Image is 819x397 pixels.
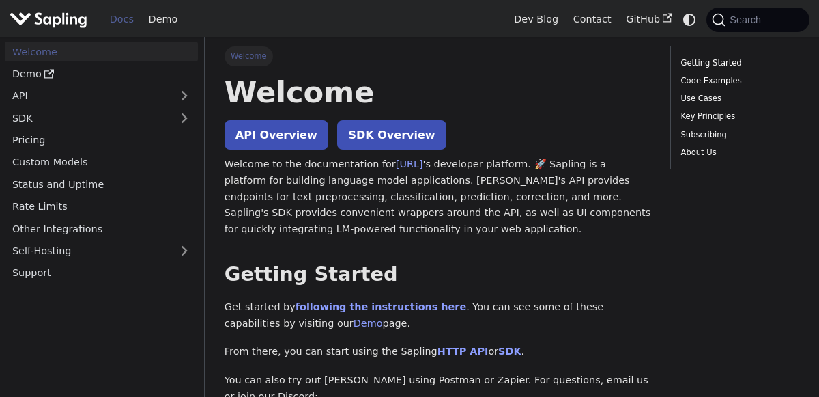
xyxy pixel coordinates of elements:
a: Use Cases [681,92,794,105]
a: SDK [5,108,171,128]
a: [URL] [396,159,423,169]
a: Rate Limits [5,197,198,217]
a: API [5,86,171,106]
a: About Us [681,146,794,159]
a: Sapling.aiSapling.ai [10,10,92,29]
span: Search [725,14,769,25]
a: GitHub [618,9,679,30]
a: Getting Started [681,57,794,70]
a: Contact [566,9,619,30]
a: HTTP API [437,346,489,357]
a: Key Principles [681,110,794,123]
nav: Breadcrumbs [225,46,651,66]
a: following the instructions here [296,301,466,312]
a: Code Examples [681,74,794,87]
p: Get started by . You can see some of these capabilities by visiting our page. [225,299,651,332]
a: API Overview [225,120,328,150]
a: SDK [498,346,521,357]
button: Search (Command+K) [706,8,809,32]
a: Dev Blog [506,9,565,30]
a: SDK Overview [337,120,446,150]
a: Status and Uptime [5,174,198,194]
h1: Welcome [225,74,651,111]
a: Welcome [5,42,198,61]
span: Welcome [225,46,273,66]
h2: Getting Started [225,262,651,287]
a: Pricing [5,131,198,150]
a: Demo [5,64,198,84]
a: Custom Models [5,152,198,172]
p: From there, you can start using the Sapling or . [225,344,651,360]
button: Expand sidebar category 'SDK' [171,108,198,128]
a: Demo [141,9,185,30]
a: Support [5,263,198,283]
p: Welcome to the documentation for 's developer platform. 🚀 Sapling is a platform for building lang... [225,156,651,238]
button: Switch between dark and light mode (currently system mode) [680,10,700,29]
a: Self-Hosting [5,241,198,261]
a: Subscribing [681,128,794,141]
button: Expand sidebar category 'API' [171,86,198,106]
a: Docs [102,9,141,30]
img: Sapling.ai [10,10,87,29]
a: Other Integrations [5,219,198,238]
a: Demo [354,318,383,329]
